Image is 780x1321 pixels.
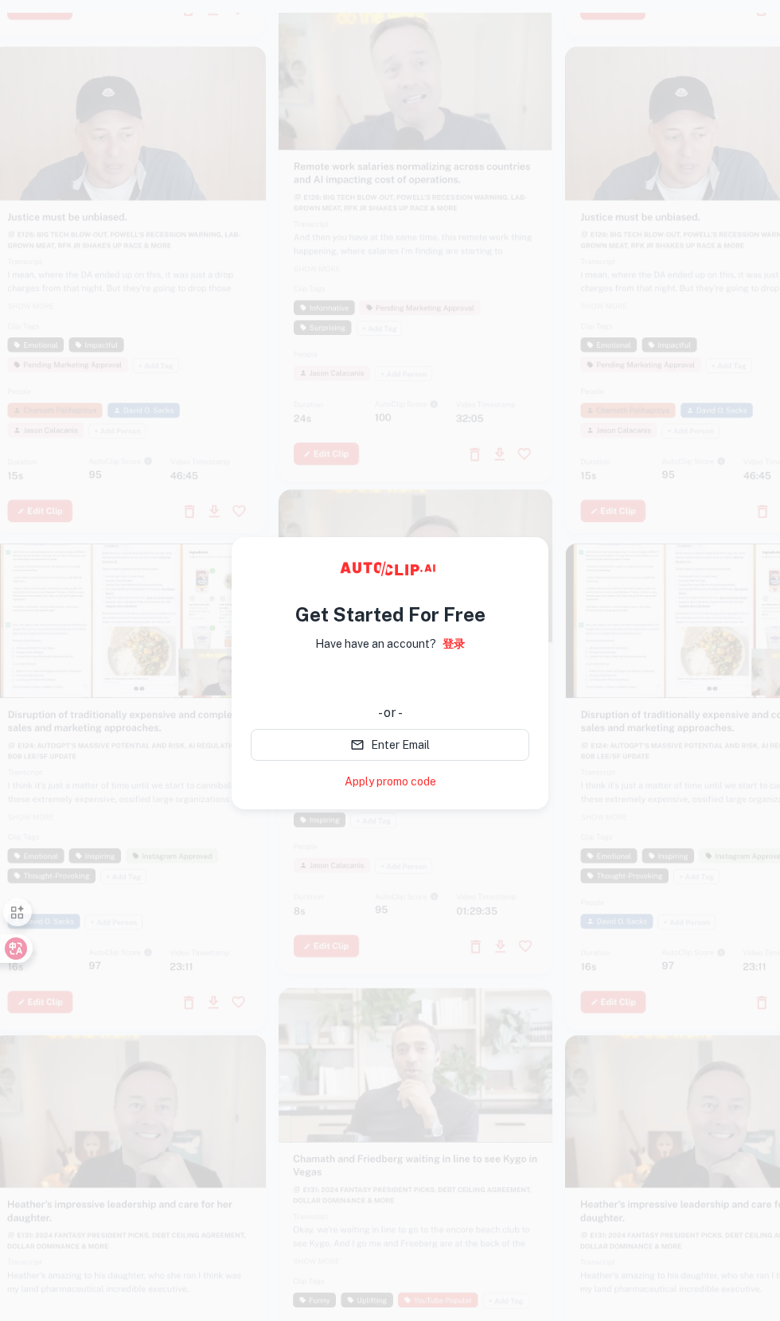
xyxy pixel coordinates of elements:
[251,703,529,723] div: - or -
[315,635,436,653] p: Have have an account?
[345,774,436,790] a: Apply promo code
[251,729,529,761] button: Enter Email
[371,735,430,754] font: Enter Email
[243,664,537,699] iframe: Sign in with Google Button
[279,489,552,974] img: card6.webp
[443,635,465,653] a: 登录
[295,600,486,629] h4: Get Started For Free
